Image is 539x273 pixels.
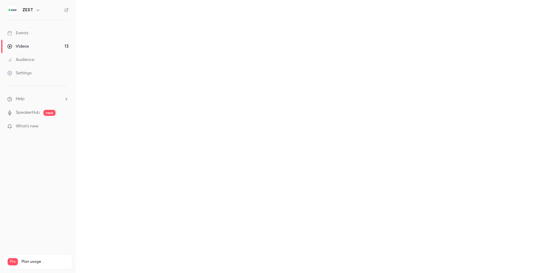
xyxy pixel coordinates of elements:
span: Pro [8,258,18,265]
li: help-dropdown-opener [7,96,69,102]
span: Plan usage [22,259,68,264]
a: SpeakerHub [16,110,40,116]
span: What's new [16,123,39,130]
div: Audience [7,57,34,63]
div: Videos [7,43,29,49]
div: Events [7,30,28,36]
img: ZEST [8,5,17,15]
span: Help [16,96,25,102]
h6: ZEST [22,7,33,13]
span: new [43,110,56,116]
iframe: Noticeable Trigger [61,124,69,129]
div: Settings [7,70,32,76]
